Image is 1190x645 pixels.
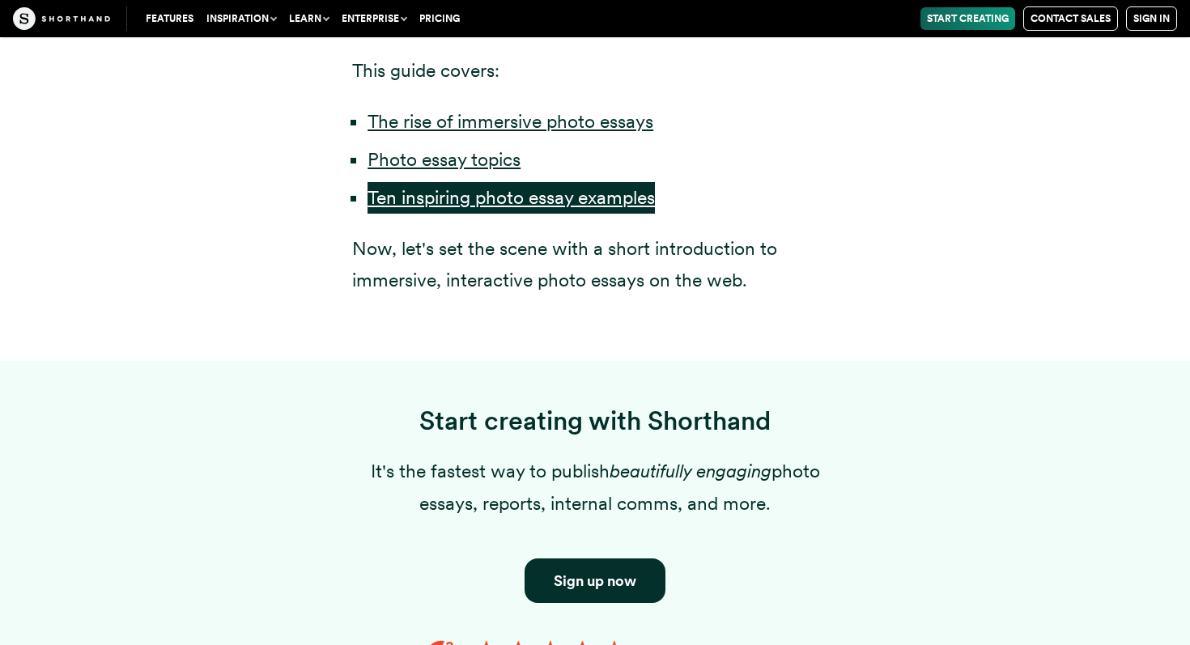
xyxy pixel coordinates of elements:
[352,55,838,87] p: This guide covers:
[1023,6,1118,31] a: Contact Sales
[352,405,838,437] h3: Start creating with Shorthand
[920,7,1015,30] a: Start Creating
[368,148,521,171] a: Photo essay topics
[368,110,653,133] a: The rise of immersive photo essays
[335,7,413,30] button: Enterprise
[283,7,335,30] button: Learn
[13,7,110,30] img: The Craft
[352,233,838,296] p: Now, let's set the scene with a short introduction to immersive, interactive photo essays on the ...
[610,460,771,482] em: beautifully engaging
[200,7,283,30] button: Inspiration
[368,186,655,209] a: Ten inspiring photo essay examples
[525,558,665,604] a: Button to click through to Shorthand's signup section.
[139,7,200,30] a: Features
[352,456,838,519] p: It's the fastest way to publish photo essays, reports, internal comms, and more.
[1126,6,1177,31] a: Sign in
[413,7,466,30] a: Pricing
